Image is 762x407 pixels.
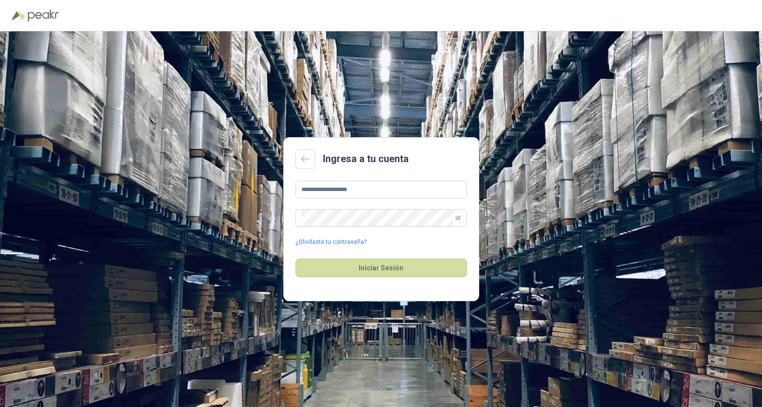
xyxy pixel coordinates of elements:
[12,11,25,21] img: Logo
[295,259,467,277] button: Iniciar Sesión
[27,10,59,22] img: Peakr
[323,151,409,167] h2: Ingresa a tu cuenta
[295,238,367,247] a: ¿Olvidaste tu contraseña?
[455,215,461,221] span: eye-invisible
